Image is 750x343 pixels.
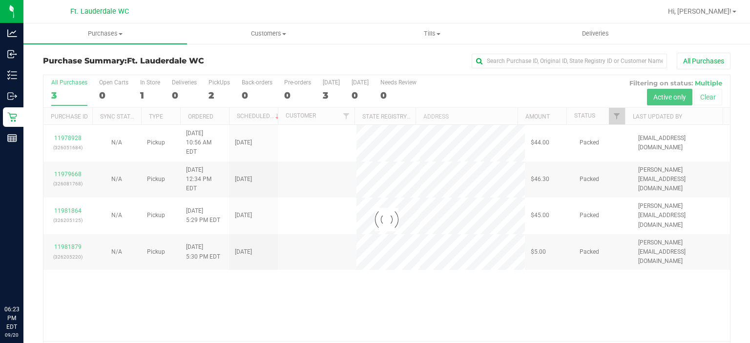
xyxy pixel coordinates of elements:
[351,23,514,44] a: Tills
[7,91,17,101] inline-svg: Outbound
[7,49,17,59] inline-svg: Inbound
[70,7,129,16] span: Ft. Lauderdale WC
[23,29,187,38] span: Purchases
[127,56,204,65] span: Ft. Lauderdale WC
[187,23,351,44] a: Customers
[187,29,350,38] span: Customers
[514,23,677,44] a: Deliveries
[569,29,622,38] span: Deliveries
[43,57,272,65] h3: Purchase Summary:
[677,53,730,69] button: All Purchases
[7,112,17,122] inline-svg: Retail
[7,28,17,38] inline-svg: Analytics
[4,331,19,339] p: 09/20
[7,133,17,143] inline-svg: Reports
[23,23,187,44] a: Purchases
[4,305,19,331] p: 06:23 PM EDT
[668,7,731,15] span: Hi, [PERSON_NAME]!
[7,70,17,80] inline-svg: Inventory
[472,54,667,68] input: Search Purchase ID, Original ID, State Registry ID or Customer Name...
[351,29,514,38] span: Tills
[10,265,39,294] iframe: Resource center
